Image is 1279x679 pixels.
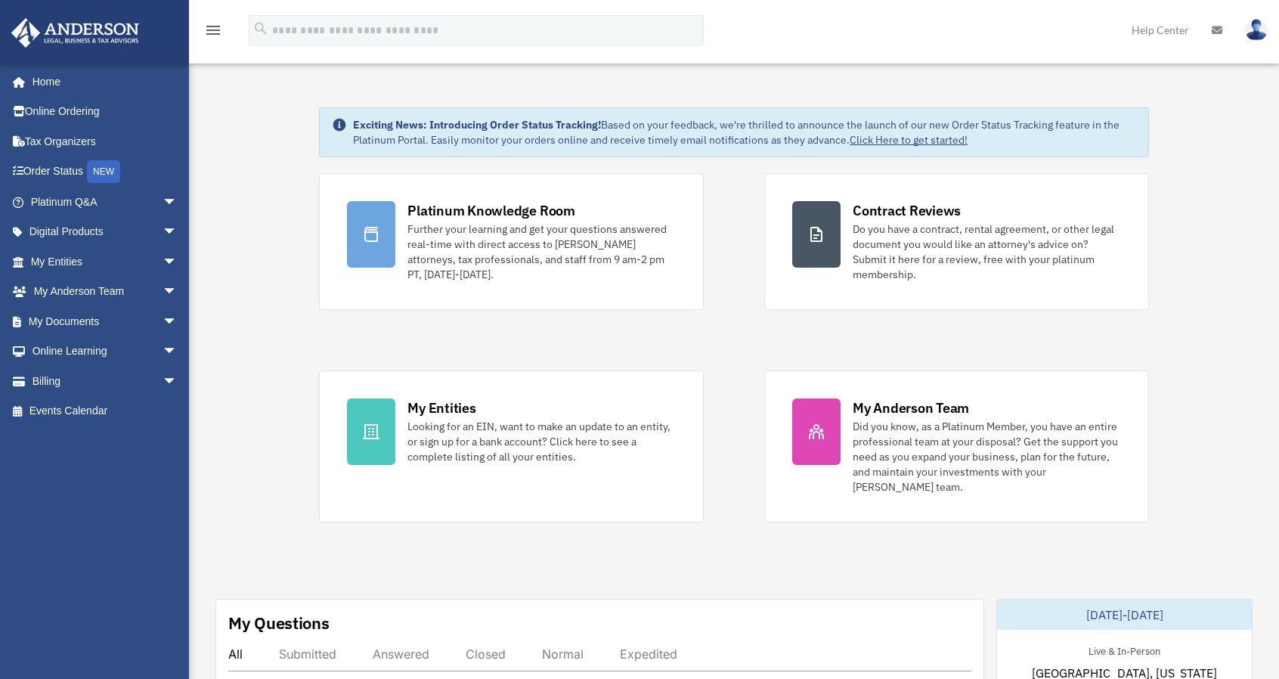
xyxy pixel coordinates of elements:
a: Billingarrow_drop_down [11,366,200,396]
a: My Entitiesarrow_drop_down [11,246,200,277]
a: Platinum Q&Aarrow_drop_down [11,187,200,217]
strong: Exciting News: Introducing Order Status Tracking! [353,118,601,132]
div: Looking for an EIN, want to make an update to an entity, or sign up for a bank account? Click her... [407,419,676,464]
div: Expedited [620,646,677,662]
i: search [252,20,269,37]
div: All [228,646,243,662]
div: Did you know, as a Platinum Member, you have an entire professional team at your disposal? Get th... [853,419,1121,495]
a: Online Learningarrow_drop_down [11,336,200,367]
a: Click Here to get started! [850,133,968,147]
span: arrow_drop_down [163,246,193,277]
div: Live & In-Person [1076,642,1172,658]
span: arrow_drop_down [163,366,193,397]
div: Based on your feedback, we're thrilled to announce the launch of our new Order Status Tracking fe... [353,117,1136,147]
img: User Pic [1245,19,1268,41]
a: My Documentsarrow_drop_down [11,306,200,336]
a: Tax Organizers [11,126,200,157]
div: My Anderson Team [853,398,969,417]
div: Submitted [279,646,336,662]
a: My Anderson Teamarrow_drop_down [11,277,200,307]
span: arrow_drop_down [163,217,193,248]
div: [DATE]-[DATE] [997,600,1252,630]
span: arrow_drop_down [163,187,193,218]
a: Home [11,67,193,97]
span: arrow_drop_down [163,277,193,308]
span: arrow_drop_down [163,336,193,367]
a: My Anderson Team Did you know, as a Platinum Member, you have an entire professional team at your... [764,371,1149,522]
a: Online Ordering [11,97,200,127]
a: Platinum Knowledge Room Further your learning and get your questions answered real-time with dire... [319,173,704,310]
img: Anderson Advisors Platinum Portal [7,18,144,48]
i: menu [204,21,222,39]
a: Contract Reviews Do you have a contract, rental agreement, or other legal document you would like... [764,173,1149,310]
a: Digital Productsarrow_drop_down [11,217,200,247]
div: Platinum Knowledge Room [407,201,575,220]
div: Closed [466,646,506,662]
a: Events Calendar [11,396,200,426]
div: My Questions [228,612,330,634]
div: Contract Reviews [853,201,961,220]
a: My Entities Looking for an EIN, want to make an update to an entity, or sign up for a bank accoun... [319,371,704,522]
div: NEW [87,160,120,183]
div: My Entities [407,398,475,417]
div: Normal [542,646,584,662]
a: menu [204,26,222,39]
span: arrow_drop_down [163,306,193,337]
div: Do you have a contract, rental agreement, or other legal document you would like an attorney's ad... [853,222,1121,282]
a: Order StatusNEW [11,157,200,188]
div: Answered [373,646,429,662]
div: Further your learning and get your questions answered real-time with direct access to [PERSON_NAM... [407,222,676,282]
